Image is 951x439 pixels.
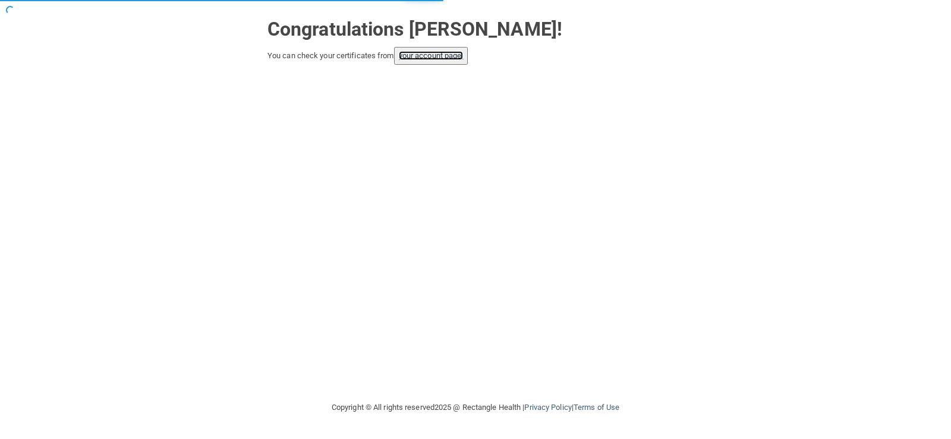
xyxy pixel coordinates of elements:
div: You can check your certificates from [267,47,684,65]
strong: Congratulations [PERSON_NAME]! [267,18,562,40]
a: your account page! [399,51,464,60]
div: Copyright © All rights reserved 2025 @ Rectangle Health | | [259,389,692,427]
a: Terms of Use [574,403,619,412]
button: your account page! [394,47,468,65]
a: Privacy Policy [524,403,571,412]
